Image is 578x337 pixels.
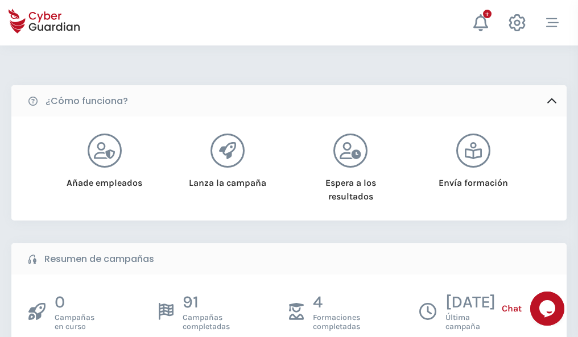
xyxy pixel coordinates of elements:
[180,168,274,190] div: Lanza la campaña
[313,292,360,313] p: 4
[304,168,398,203] div: Espera a los resultados
[445,292,496,313] p: [DATE]
[44,252,154,266] b: Resumen de campañas
[55,313,94,331] span: Campañas en curso
[183,313,230,331] span: Campañas completadas
[46,94,128,108] b: ¿Cómo funciona?
[57,168,151,190] div: Añade empleados
[502,302,522,315] span: Chat
[55,292,94,313] p: 0
[313,313,360,331] span: Formaciones completadas
[483,10,492,18] div: +
[445,313,496,331] span: Última campaña
[183,292,230,313] p: 91
[530,292,567,326] iframe: chat widget
[427,168,521,190] div: Envía formación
